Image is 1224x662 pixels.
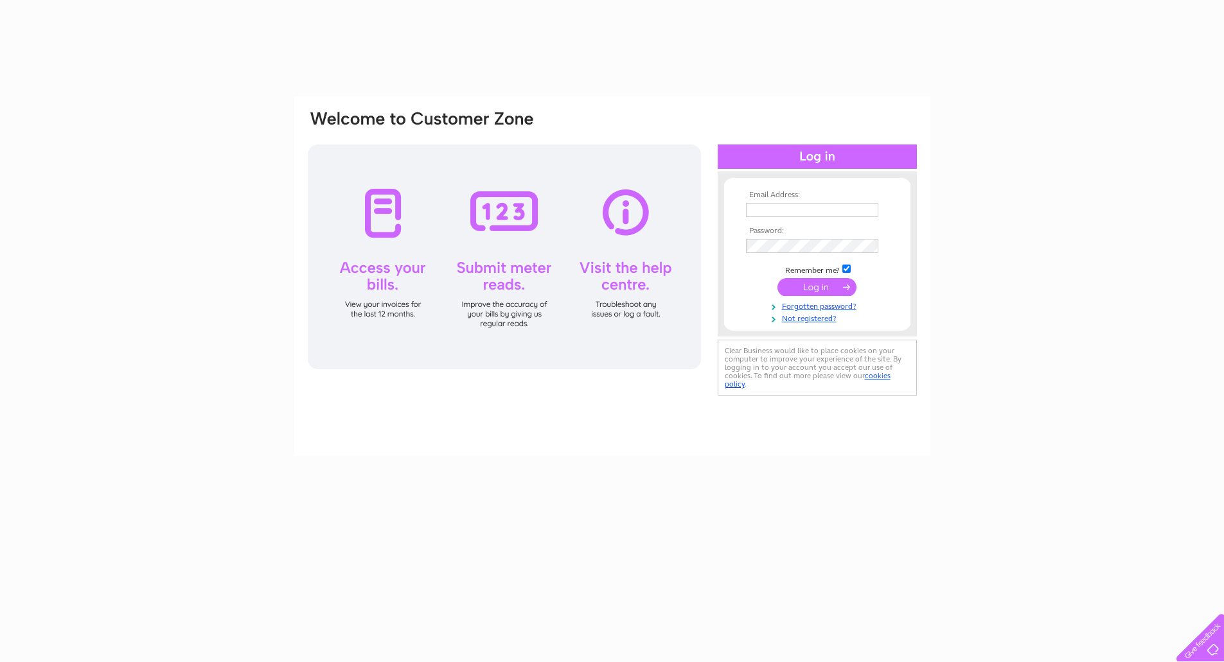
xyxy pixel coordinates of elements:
[743,227,892,236] th: Password:
[746,299,892,311] a: Forgotten password?
[743,263,892,275] td: Remember me?
[743,191,892,200] th: Email Address:
[777,278,856,296] input: Submit
[746,311,892,324] a: Not registered?
[718,340,917,396] div: Clear Business would like to place cookies on your computer to improve your experience of the sit...
[725,371,891,388] a: cookies policy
